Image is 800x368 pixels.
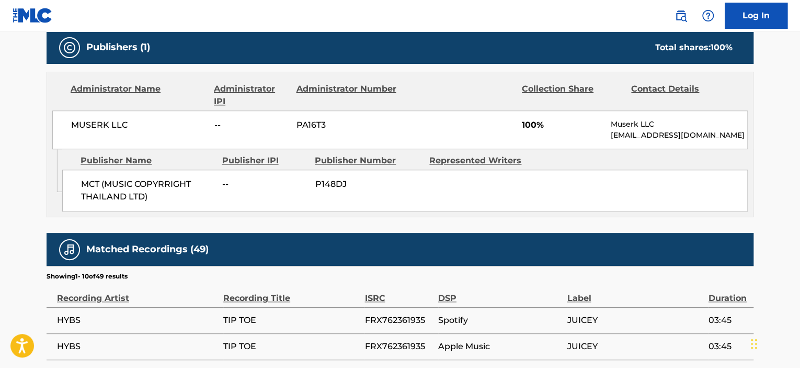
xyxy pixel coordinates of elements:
[698,5,718,26] div: Help
[223,314,359,327] span: TIP TOE
[711,42,733,52] span: 100 %
[86,41,150,53] h5: Publishers (1)
[296,83,397,108] div: Administrator Number
[86,243,209,255] h5: Matched Recordings (49)
[438,340,562,353] span: Apple Music
[81,178,214,203] span: MCT (MUSIC COPYRRIGHT THAILAND LTD)
[57,314,218,327] span: HYBS
[71,119,207,131] span: MUSERK LLC
[751,328,757,360] div: Drag
[611,119,747,130] p: Muserk LLC
[214,83,288,108] div: Administrator IPI
[748,318,800,368] iframe: Chat Widget
[522,119,603,131] span: 100%
[567,314,703,327] span: JUICEY
[63,41,76,54] img: Publishers
[522,83,623,108] div: Collection Share
[708,340,748,353] span: 03:45
[708,314,748,327] span: 03:45
[567,340,703,353] span: JUICEY
[81,154,214,167] div: Publisher Name
[438,281,562,305] div: DSP
[438,314,562,327] span: Spotify
[675,9,687,22] img: search
[223,281,359,305] div: Recording Title
[708,281,748,305] div: Duration
[47,272,128,281] p: Showing 1 - 10 of 49 results
[223,340,359,353] span: TIP TOE
[655,41,733,54] div: Total shares:
[57,281,218,305] div: Recording Artist
[364,314,432,327] span: FRX762361935
[214,119,289,131] span: --
[57,340,218,353] span: HYBS
[611,130,747,141] p: [EMAIL_ADDRESS][DOMAIN_NAME]
[567,281,703,305] div: Label
[364,281,432,305] div: ISRC
[71,83,206,108] div: Administrator Name
[670,5,691,26] a: Public Search
[429,154,536,167] div: Represented Writers
[296,119,398,131] span: PA16T3
[725,3,787,29] a: Log In
[222,154,307,167] div: Publisher IPI
[13,8,53,23] img: MLC Logo
[364,340,432,353] span: FRX762361935
[315,154,421,167] div: Publisher Number
[315,178,421,191] span: P148DJ
[63,243,76,256] img: Matched Recordings
[631,83,733,108] div: Contact Details
[702,9,714,22] img: help
[222,178,307,191] span: --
